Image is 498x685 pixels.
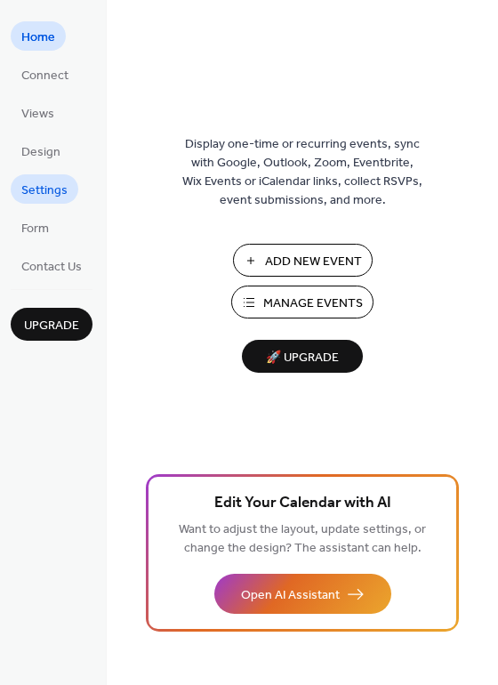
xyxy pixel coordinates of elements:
a: Views [11,98,65,127]
span: Manage Events [263,294,363,313]
a: Connect [11,60,79,89]
span: Add New Event [265,253,362,271]
span: Want to adjust the layout, update settings, or change the design? The assistant can help. [179,518,426,560]
button: Upgrade [11,308,92,341]
span: 🚀 Upgrade [253,346,352,370]
button: Manage Events [231,286,373,318]
a: Contact Us [11,251,92,280]
span: Upgrade [24,317,79,335]
span: Display one-time or recurring events, sync with Google, Outlook, Zoom, Eventbrite, Wix Events or ... [182,135,422,210]
button: 🚀 Upgrade [242,340,363,373]
a: Form [11,213,60,242]
button: Open AI Assistant [214,574,391,614]
a: Home [11,21,66,51]
button: Add New Event [233,244,373,277]
a: Settings [11,174,78,204]
span: Home [21,28,55,47]
span: Connect [21,67,68,85]
span: Views [21,105,54,124]
span: Settings [21,181,68,200]
a: Design [11,136,71,165]
span: Contact Us [21,258,82,277]
span: Design [21,143,60,162]
span: Form [21,220,49,238]
span: Open AI Assistant [241,586,340,605]
span: Edit Your Calendar with AI [214,491,391,516]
